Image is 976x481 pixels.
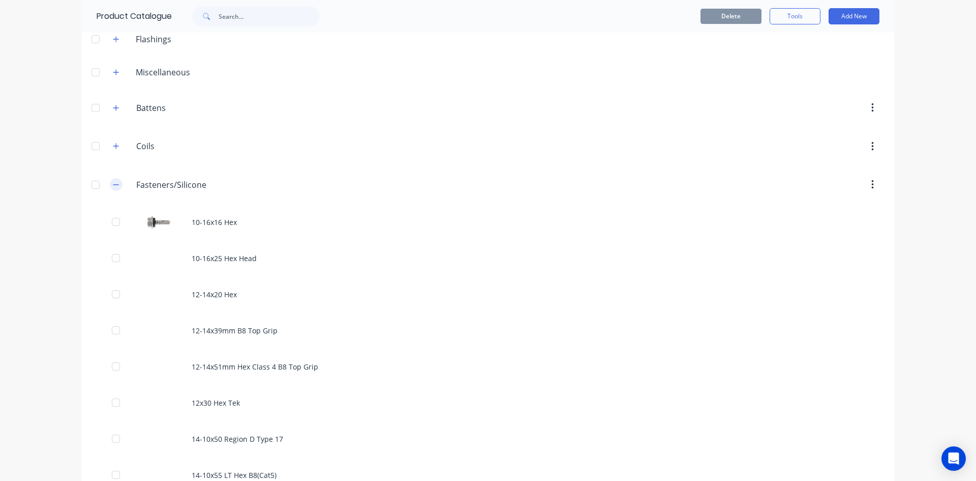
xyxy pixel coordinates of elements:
[136,179,257,191] input: Enter category name
[81,313,895,349] div: 12-14x39mm B8 Top Grip
[81,276,895,313] div: 12-14x20 Hex
[81,204,895,240] div: 10-16x16 Hex10-16x16 Hex
[136,140,257,152] input: Enter category name
[81,421,895,457] div: 14-10x50 Region D Type 17
[829,8,879,24] button: Add New
[941,446,966,471] div: Open Intercom Messenger
[128,66,198,78] div: Miscellaneous
[81,349,895,385] div: 12-14x51mm Hex Class 4 B8 Top Grip
[219,6,319,26] input: Search...
[128,33,179,45] div: Flashings
[136,102,257,114] input: Enter category name
[81,240,895,276] div: 10-16x25 Hex Head
[770,8,820,24] button: Tools
[700,9,761,24] button: Delete
[81,385,895,421] div: 12x30 Hex Tek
